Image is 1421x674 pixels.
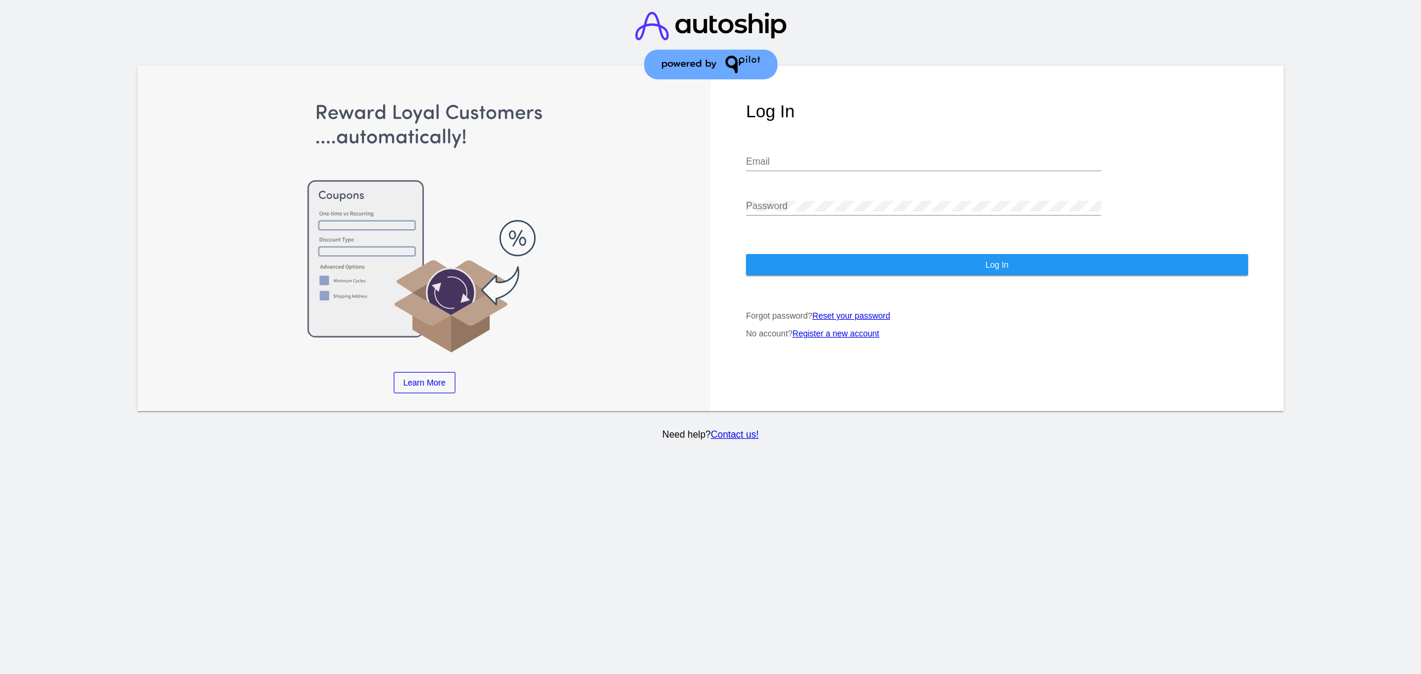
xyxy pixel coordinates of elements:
p: No account? [746,329,1248,338]
span: Log In [985,260,1008,269]
a: Reset your password [812,311,890,320]
p: Forgot password? [746,311,1248,320]
a: Register a new account [793,329,879,338]
button: Log In [746,254,1248,275]
a: Contact us! [710,429,758,439]
img: Apply Coupons Automatically to Scheduled Orders with QPilot [173,101,676,354]
p: Need help? [136,429,1286,440]
a: Learn More [394,372,455,393]
span: Learn More [403,378,446,387]
input: Email [746,156,1101,167]
h1: Log In [746,101,1248,121]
